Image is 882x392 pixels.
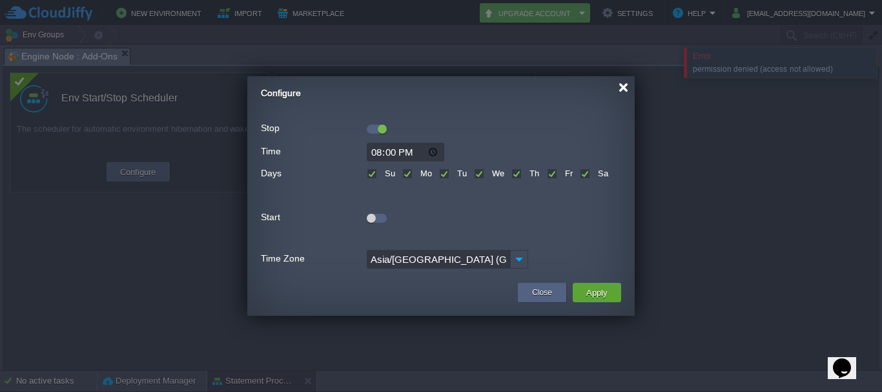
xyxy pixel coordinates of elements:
button: Close [532,286,552,299]
span: Configure [261,88,301,98]
label: Start [261,209,365,226]
label: Sa [595,169,608,178]
button: Apply [582,285,611,300]
label: Mo [417,169,432,178]
label: Time [261,143,365,160]
label: Th [526,169,539,178]
label: Days [261,165,365,182]
label: Fr [562,169,573,178]
label: Time Zone [261,250,365,267]
label: Su [382,169,395,178]
label: Stop [261,119,365,137]
label: We [489,169,504,178]
label: Tu [454,169,467,178]
iframe: chat widget [828,340,869,379]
